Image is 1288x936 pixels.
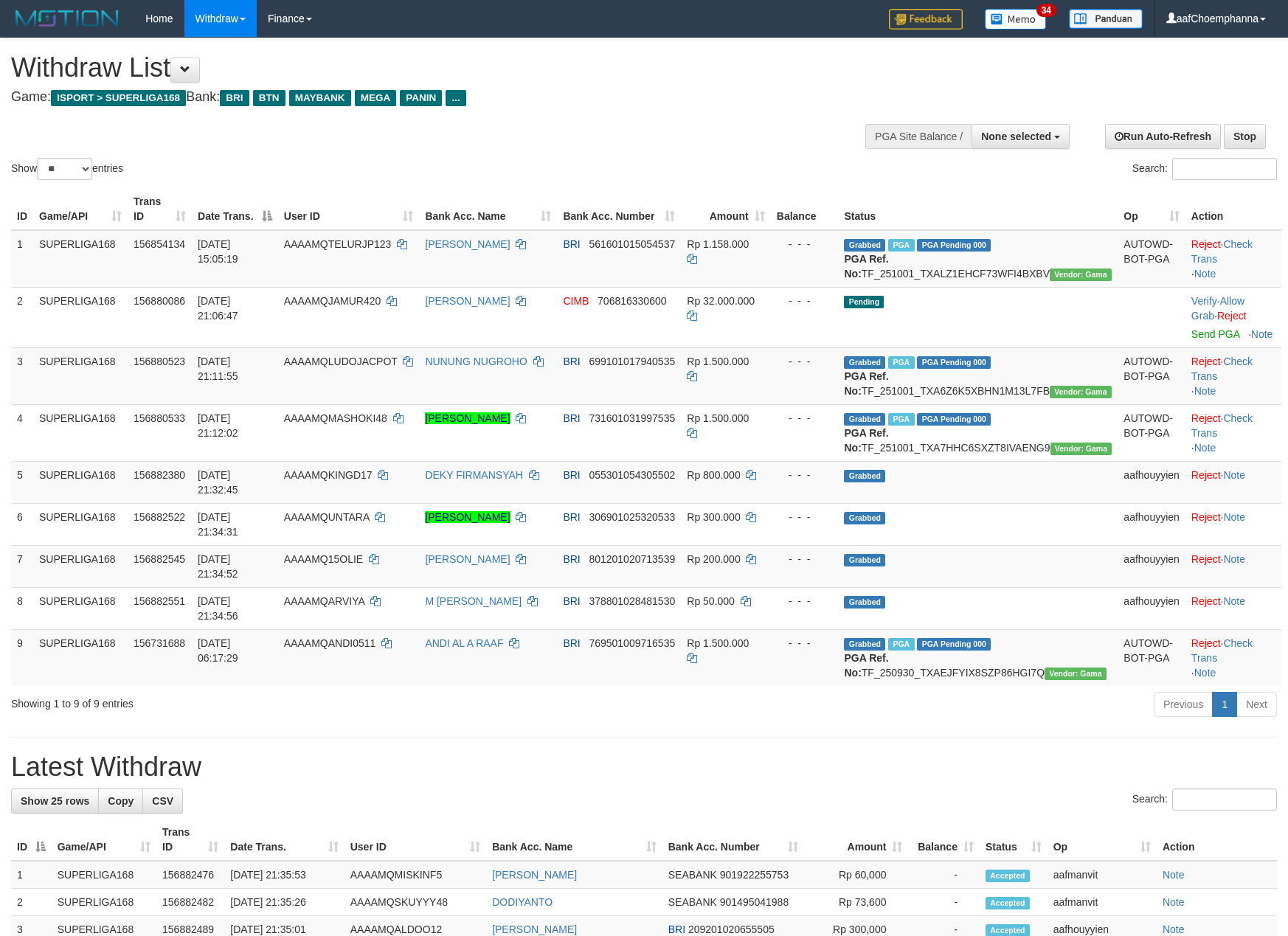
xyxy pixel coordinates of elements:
[563,356,580,367] span: BRI
[668,869,717,881] span: SEABANK
[1154,692,1213,717] a: Previous
[844,413,885,426] span: Grabbed
[1191,553,1221,565] a: Reject
[220,90,249,106] span: BRI
[142,788,183,814] a: CSV
[838,188,1118,230] th: Status
[425,469,523,481] a: DEKY FIRMANSYAH
[844,652,888,679] b: PGA Ref. No:
[1191,328,1239,340] a: Send PGA
[1191,511,1221,523] a: Reject
[1118,545,1185,587] td: aafhouyyien
[198,238,238,265] span: [DATE] 15:05:19
[589,511,675,523] span: Copy 306901025320533 to clipboard
[486,819,662,861] th: Bank Acc. Name: activate to sort column ascending
[777,510,833,524] div: - - -
[777,411,833,426] div: - - -
[134,469,185,481] span: 156882380
[134,412,185,424] span: 156880533
[11,752,1277,782] h1: Latest Withdraw
[720,896,789,908] span: Copy 901495041988 to clipboard
[284,412,387,424] span: AAAAMQMASHOKI48
[777,354,833,369] div: - - -
[344,889,486,916] td: AAAAMQSKUYYY48
[425,238,510,250] a: [PERSON_NAME]
[687,356,749,367] span: Rp 1.500.000
[917,239,991,252] span: PGA Pending
[492,869,577,881] a: [PERSON_NAME]
[198,595,238,622] span: [DATE] 21:34:56
[11,404,33,461] td: 4
[284,595,364,607] span: AAAAMQARVIYA
[33,287,128,347] td: SUPERLIGA168
[888,413,914,426] span: Marked by aafromsomean
[156,819,224,861] th: Trans ID: activate to sort column ascending
[198,412,238,439] span: [DATE] 21:12:02
[289,90,351,106] span: MAYBANK
[33,347,128,404] td: SUPERLIGA168
[557,188,681,230] th: Bank Acc. Number: activate to sort column ascending
[589,469,675,481] span: Copy 055301054305502 to clipboard
[563,469,580,481] span: BRI
[1132,158,1277,180] label: Search:
[1194,667,1216,679] a: Note
[198,511,238,538] span: [DATE] 21:34:31
[1163,869,1185,881] a: Note
[1185,347,1281,404] td: · ·
[844,239,885,252] span: Grabbed
[844,596,885,609] span: Grabbed
[11,819,52,861] th: ID: activate to sort column descending
[1105,124,1221,149] a: Run Auto-Refresh
[156,861,224,889] td: 156882476
[1118,587,1185,629] td: aafhouyyien
[11,545,33,587] td: 7
[1118,347,1185,404] td: AUTOWD-BOT-PGA
[777,594,833,609] div: - - -
[980,819,1048,861] th: Status: activate to sort column ascending
[1185,461,1281,503] td: ·
[1251,328,1273,340] a: Note
[838,404,1118,461] td: TF_251001_TXA7HHC6SXZT8IVAENG9
[11,53,844,83] h1: Withdraw List
[284,238,392,250] span: AAAAMQTELURJP123
[134,595,185,607] span: 156882551
[344,819,486,861] th: User ID: activate to sort column ascending
[1191,295,1217,307] a: Verify
[838,230,1118,288] td: TF_251001_TXALZ1EHCF73WFI4BXBV
[425,553,510,565] a: [PERSON_NAME]
[192,188,278,230] th: Date Trans.: activate to sort column descending
[224,861,344,889] td: [DATE] 21:35:53
[908,861,979,889] td: -
[11,230,33,288] td: 1
[804,889,909,916] td: Rp 73,600
[425,511,510,523] a: [PERSON_NAME]
[777,294,833,308] div: - - -
[844,470,885,482] span: Grabbed
[33,587,128,629] td: SUPERLIGA168
[563,412,580,424] span: BRI
[589,238,675,250] span: Copy 561601015054537 to clipboard
[598,295,666,307] span: Copy 706816330600 to clipboard
[11,503,33,545] td: 6
[1217,310,1247,322] a: Reject
[1069,9,1143,29] img: panduan.png
[1172,788,1277,811] input: Search:
[771,188,839,230] th: Balance
[198,295,238,322] span: [DATE] 21:06:47
[838,629,1118,686] td: TF_250930_TXAEJFYIX8SZP86HGI7Q
[563,595,580,607] span: BRI
[888,638,914,651] span: Marked by aafromsomean
[52,889,156,916] td: SUPERLIGA168
[1223,553,1245,565] a: Note
[1118,461,1185,503] td: aafhouyyien
[1185,629,1281,686] td: · ·
[844,296,884,308] span: Pending
[917,413,991,426] span: PGA Pending
[804,819,909,861] th: Amount: activate to sort column ascending
[662,819,804,861] th: Bank Acc. Number: activate to sort column ascending
[844,554,885,566] span: Grabbed
[1191,295,1244,322] span: ·
[253,90,285,106] span: BTN
[1191,356,1221,367] a: Reject
[589,356,675,367] span: Copy 699101017940535 to clipboard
